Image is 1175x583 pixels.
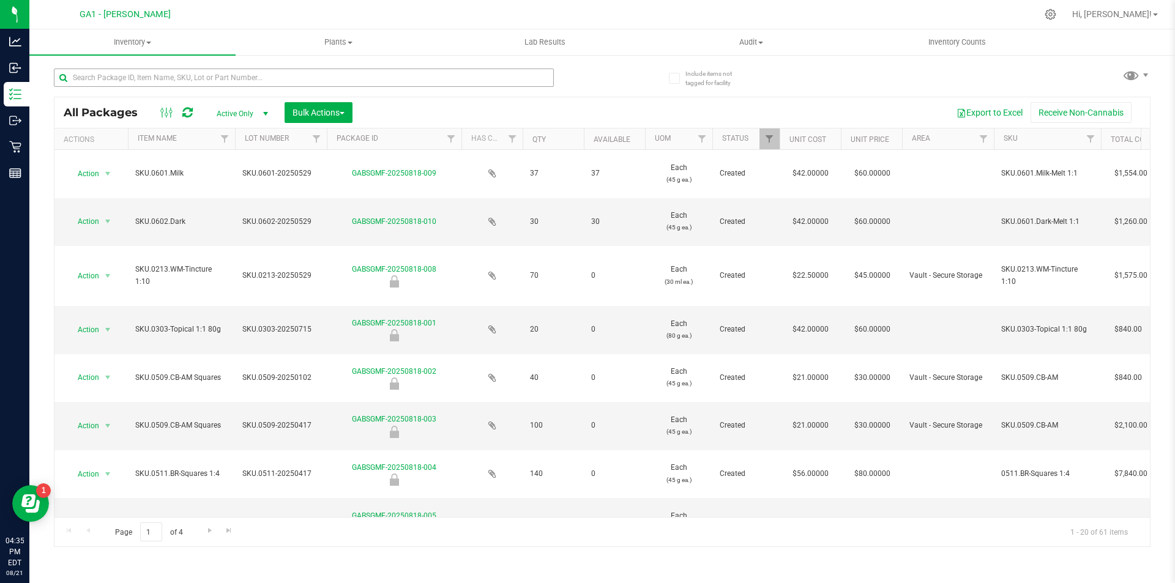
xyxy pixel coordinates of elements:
span: 40 [530,372,576,384]
span: Vault - Secure Storage [909,420,987,431]
span: Each [652,414,705,437]
a: SKU [1004,134,1018,143]
span: SKU.0513.SF-Squares 1:2 [135,516,228,528]
p: 04:35 PM EDT [6,535,24,568]
a: Lab Results [442,29,648,55]
span: Created [720,168,772,179]
a: Filter [692,128,712,149]
a: GABSGMF-20250818-004 [352,463,436,472]
td: $42.00000 [780,306,841,354]
th: Has COA [461,128,523,150]
span: Action [67,267,100,284]
span: SKU.0601.Milk-Melt 1:1 [1001,168,1094,179]
span: select [100,321,116,338]
inline-svg: Inventory [9,88,21,100]
a: Unit Cost [789,135,826,144]
span: Action [67,417,100,434]
span: select [100,466,116,483]
span: SKU.0303-Topical 1:1 80g [1001,324,1094,335]
span: SKU.0303-20250715 [242,324,319,335]
span: Action [67,165,100,182]
span: $7,840.00 [1108,465,1154,483]
span: Created [720,270,772,281]
div: Newly Received [325,275,463,288]
span: SKU.0602-20250529 [242,216,319,228]
a: Inventory [29,29,236,55]
span: Include items not tagged for facility [685,69,747,87]
td: $22.50000 [780,246,841,306]
a: Go to the last page [220,522,238,539]
a: GABSGMF-20250818-001 [352,319,436,327]
div: Newly Received [325,473,463,486]
a: GABSGMF-20250818-010 [352,217,436,226]
div: Actions [64,135,123,144]
p: (30 ml ea.) [652,276,705,288]
span: Bulk Actions [293,108,345,117]
a: Package ID [337,134,378,143]
button: Receive Non-Cannabis [1031,102,1132,123]
span: 37 [591,168,638,179]
span: 0 [591,270,638,281]
span: Created [720,468,772,480]
span: 37 [530,168,576,179]
span: 30 [530,216,576,228]
span: 140 [530,468,576,480]
span: SKU.0509.CB-AM [1001,420,1094,431]
span: $60.00000 [848,321,897,338]
span: SKU.0511-20250417 [242,468,319,480]
span: Action [67,369,100,386]
span: $1,554.00 [1108,165,1154,182]
a: Filter [215,128,235,149]
p: (45 g ea.) [652,377,705,389]
span: $80.00000 [848,465,897,483]
a: Go to the next page [201,522,218,539]
span: 0 [591,372,638,384]
div: Newly Received [325,377,463,390]
a: Plants [236,29,442,55]
span: 0 [591,324,638,335]
span: 100 [530,420,576,431]
td: $21.00000 [780,402,841,450]
span: SKU.0513-20250725 [242,516,319,528]
td: $42.00000 [780,198,841,247]
span: SKU.0509-20250102 [242,372,319,384]
a: Filter [759,128,780,149]
p: (45 g ea.) [652,221,705,233]
span: Created [720,216,772,228]
span: 0 [591,420,638,431]
span: $60.00000 [848,213,897,231]
span: Vault - Secure Storage [909,372,987,384]
span: Each [652,462,705,485]
span: Vault - Secure Storage [909,270,987,281]
span: Each [652,264,705,287]
span: 0513.SF-Squares 1:2 [1001,516,1094,528]
iframe: Resource center [12,485,49,522]
span: Inventory [29,37,236,48]
span: SKU.0602.Dark [135,216,228,228]
td: $21.00000 [780,354,841,403]
span: Plants [236,37,441,48]
span: select [100,267,116,284]
span: 0 [591,516,638,528]
inline-svg: Reports [9,167,21,179]
span: 0511.BR-Squares 1:4 [1001,468,1094,480]
a: Unit Price [851,135,889,144]
span: $60.00000 [848,165,897,182]
span: GA1 - [PERSON_NAME] [80,9,171,20]
span: SKU.0213.WM-Tincture 1:10 [1001,264,1094,287]
inline-svg: Retail [9,141,21,153]
p: (45 g ea.) [652,474,705,486]
span: $30.00000 [848,417,897,434]
span: Created [720,516,772,528]
input: 1 [140,522,162,541]
div: Newly Received [325,426,463,438]
span: SKU.0509.CB-AM [1001,372,1094,384]
iframe: Resource center unread badge [36,483,51,498]
input: Search Package ID, Item Name, SKU, Lot or Part Number... [54,69,554,87]
a: GABSGMF-20250818-009 [352,169,436,177]
p: 08/21 [6,568,24,577]
span: 20 [530,324,576,335]
inline-svg: Analytics [9,35,21,48]
a: Filter [502,128,523,149]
